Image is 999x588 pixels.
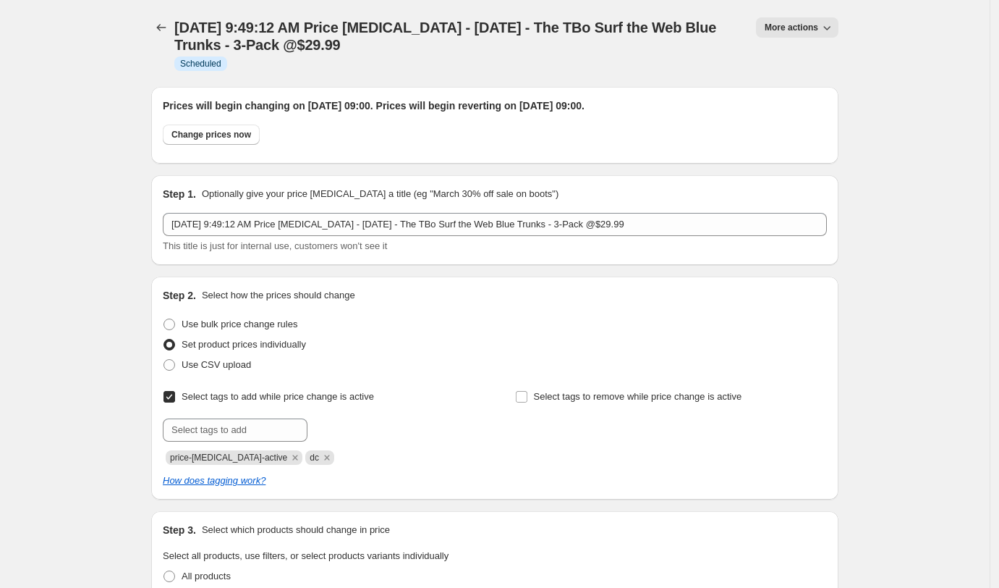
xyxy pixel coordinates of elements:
span: Use CSV upload [182,359,251,370]
span: Change prices now [171,129,251,140]
button: More actions [756,17,838,38]
input: 30% off holiday sale [163,213,827,236]
button: Remove price-change-job-active [289,451,302,464]
a: How does tagging work? [163,475,265,486]
span: Select all products, use filters, or select products variants individually [163,550,449,561]
span: Scheduled [180,58,221,70]
span: Select tags to add while price change is active [182,391,374,402]
h2: Step 1. [163,187,196,201]
h2: Step 2. [163,288,196,303]
input: Select tags to add [163,419,307,442]
span: All products [182,571,231,581]
p: Optionally give your price [MEDICAL_DATA] a title (eg "March 30% off sale on boots") [202,187,558,201]
p: Select which products should change in price [202,523,390,537]
h2: Prices will begin changing on [DATE] 09:00. Prices will begin reverting on [DATE] 09:00. [163,98,827,113]
span: price-change-job-active [170,453,287,463]
span: dc [310,453,319,463]
button: Price change jobs [151,17,171,38]
p: Select how the prices should change [202,288,355,303]
span: Use bulk price change rules [182,319,297,329]
span: This title is just for internal use, customers won't see it [163,240,387,251]
span: [DATE] 9:49:12 AM Price [MEDICAL_DATA] - [DATE] - The TBo Surf the Web Blue Trunks - 3-Pack @$29.99 [174,20,716,53]
span: Select tags to remove while price change is active [534,391,742,402]
h2: Step 3. [163,523,196,537]
span: Set product prices individually [182,339,306,350]
span: More actions [765,22,818,33]
button: Remove dc [320,451,333,464]
button: Change prices now [163,125,260,145]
